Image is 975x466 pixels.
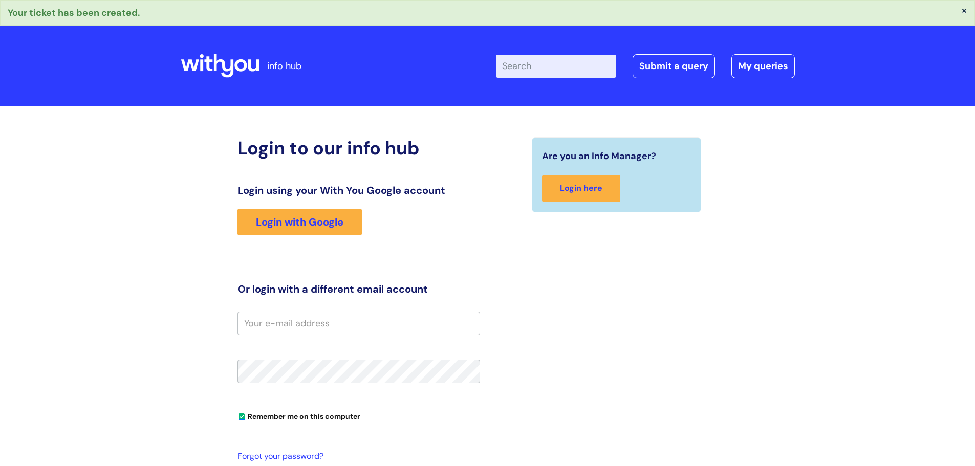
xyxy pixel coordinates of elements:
[267,58,301,74] p: info hub
[542,148,656,164] span: Are you an Info Manager?
[237,410,360,421] label: Remember me on this computer
[237,209,362,235] a: Login with Google
[542,175,620,202] a: Login here
[237,283,480,295] h3: Or login with a different email account
[731,54,795,78] a: My queries
[496,55,616,77] input: Search
[237,184,480,196] h3: Login using your With You Google account
[961,6,967,15] button: ×
[237,312,480,335] input: Your e-mail address
[237,137,480,159] h2: Login to our info hub
[237,449,475,464] a: Forgot your password?
[239,414,245,420] input: Remember me on this computer
[633,54,715,78] a: Submit a query
[237,408,480,424] div: You can uncheck this option if you're logging in from a shared device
